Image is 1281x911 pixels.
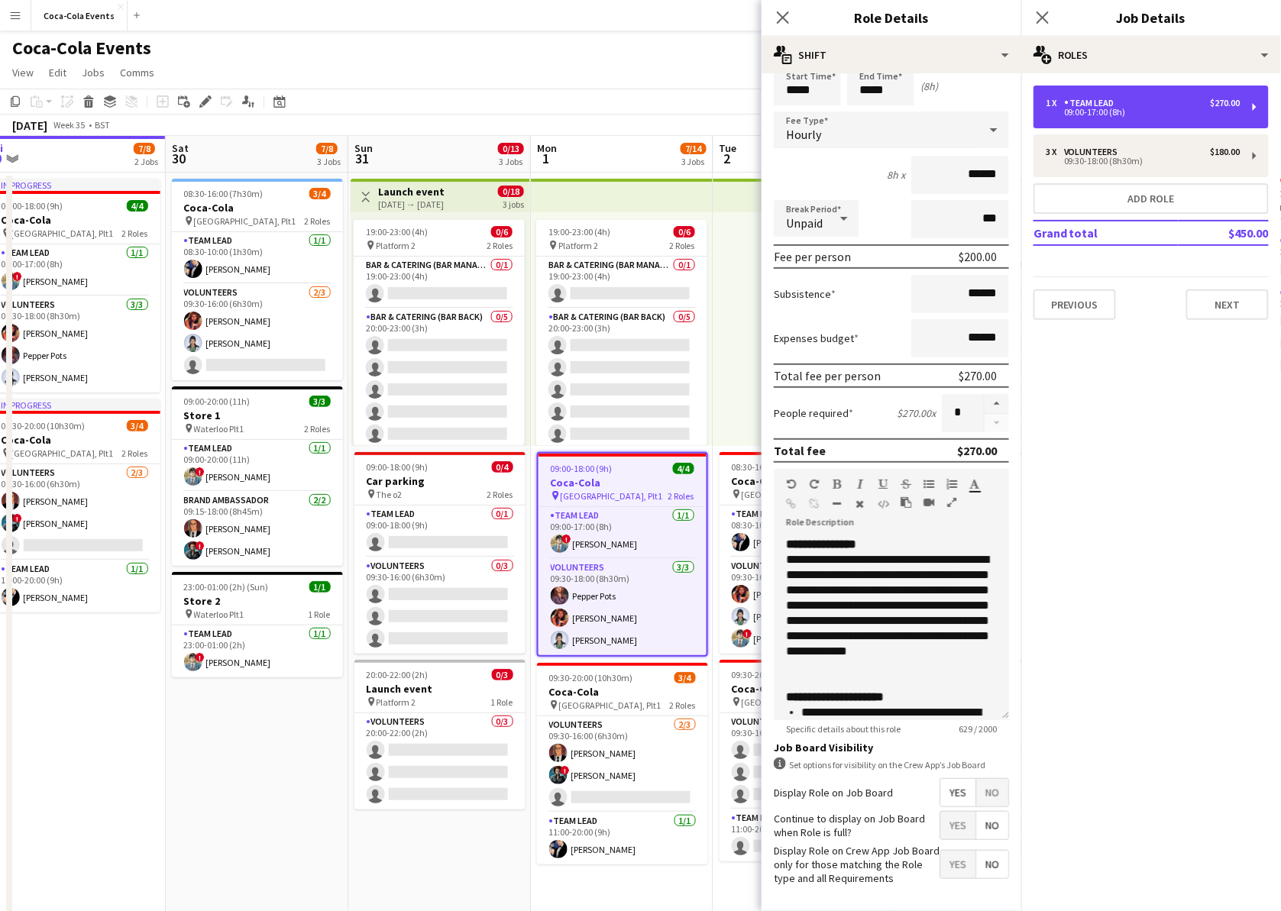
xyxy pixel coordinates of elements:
[172,572,343,677] app-job-card: 23:00-01:00 (2h) (Sun)1/1Store 2 Waterloo Plt11 RoleTeam Lead1/123:00-01:00 (2h)![PERSON_NAME]
[887,168,905,182] div: 8h x
[558,240,598,251] span: Platform 2
[352,150,373,167] span: 31
[305,215,331,227] span: 2 Roles
[31,1,128,31] button: Coca-Cola Events
[732,669,816,680] span: 09:30-20:00 (10h30m)
[537,141,557,155] span: Mon
[562,535,571,544] span: !
[354,220,525,446] app-job-card: 19:00-23:00 (4h)0/6 Platform 22 RolesBar & Catering (Bar Manager)0/119:00-23:00 (4h) Bar & Cateri...
[878,478,888,490] button: Underline
[127,200,148,212] span: 4/4
[732,461,811,473] span: 08:30-16:00 (7h30m)
[95,119,110,131] div: BST
[172,141,189,155] span: Sat
[976,779,1008,806] span: No
[920,79,938,93] div: (8h)
[681,143,707,154] span: 7/14
[82,66,105,79] span: Jobs
[354,557,526,654] app-card-role: Volunteers0/309:30-16:00 (6h30m)
[305,423,331,435] span: 2 Roles
[959,368,997,383] div: $270.00
[536,220,707,446] div: 19:00-23:00 (4h)0/6 Platform 22 RolesBar & Catering (Bar Manager)0/119:00-23:00 (4h) Bar & Cateri...
[11,447,114,459] span: [GEOGRAPHIC_DATA], Plt1
[786,215,823,231] span: Unpaid
[1021,37,1281,73] div: Roles
[12,37,151,60] h1: Coca-Cola Events
[76,63,111,82] a: Jobs
[498,143,524,154] span: 0/13
[720,141,737,155] span: Tue
[309,609,331,620] span: 1 Role
[539,507,707,559] app-card-role: Team Lead1/109:00-17:00 (8h)![PERSON_NAME]
[720,557,891,654] app-card-role: Volunteers3/309:30-16:00 (6h30m)[PERSON_NAME][PERSON_NAME]![PERSON_NAME]
[539,559,707,655] app-card-role: Volunteers3/309:30-18:00 (8h30m)Pepper Pots[PERSON_NAME][PERSON_NAME]
[855,498,865,510] button: Clear Formatting
[985,394,1009,414] button: Increase
[13,514,22,523] span: !
[1046,157,1241,165] div: 09:30-18:00 (8h30m)
[487,489,513,500] span: 2 Roles
[194,215,296,227] span: [GEOGRAPHIC_DATA], Plt1
[774,406,853,420] label: People required
[354,309,525,449] app-card-role: Bar & Catering (Bar Back)0/520:00-23:00 (3h)
[2,200,63,212] span: 09:00-18:00 (9h)
[901,496,911,509] button: Paste as plain text
[122,447,148,459] span: 2 Roles
[354,452,526,654] app-job-card: 09:00-18:00 (9h)0/4Car parking The o22 RolesTeam Lead0/109:00-18:00 (9h) Volunteers0/309:30-16:00...
[670,699,696,711] span: 2 Roles
[549,672,633,683] span: 09:30-20:00 (10h30m)
[774,741,1009,754] h3: Job Board Visibility
[491,696,513,708] span: 1 Role
[940,812,975,839] span: Yes
[720,682,891,696] h3: Coca-Cola
[774,331,859,345] label: Expenses budget
[940,851,975,878] span: Yes
[172,386,343,566] div: 09:00-20:00 (11h)3/3Store 1 Waterloo Plt12 RolesTeam Lead1/109:00-20:00 (11h)![PERSON_NAME]Brand ...
[367,461,429,473] span: 09:00-18:00 (9h)
[172,284,343,380] app-card-role: Volunteers2/309:30-16:00 (6h30m)[PERSON_NAME][PERSON_NAME]
[1046,147,1064,157] div: 3 x
[976,851,1008,878] span: No
[1046,98,1064,108] div: 1 x
[376,240,416,251] span: Platform 2
[354,713,526,809] app-card-role: Volunteers0/320:00-22:00 (2h)
[122,228,148,239] span: 2 Roles
[976,812,1008,839] span: No
[499,156,523,167] div: 3 Jobs
[1064,98,1121,108] div: Team Lead
[774,723,913,735] span: Specific details about this role
[762,37,1021,73] div: Shift
[537,812,708,864] app-card-role: Team Lead1/111:00-20:00 (9h)[PERSON_NAME]
[134,143,155,154] span: 7/8
[720,660,891,861] div: 09:30-20:00 (10h30m)0/4Coca-Cola [GEOGRAPHIC_DATA], Plt12 RolesVolunteers0/309:30-16:00 (6h30m) T...
[172,440,343,492] app-card-role: Team Lead1/109:00-20:00 (11h)![PERSON_NAME]
[367,669,429,680] span: 20:00-22:00 (2h)
[561,490,663,502] span: [GEOGRAPHIC_DATA], Plt1
[354,682,526,696] h3: Launch event
[354,257,525,309] app-card-role: Bar & Catering (Bar Manager)0/119:00-23:00 (4h)
[774,844,940,886] label: Display Role on Crew App Job Board only for those matching the Role type and all Requirements
[309,581,331,593] span: 1/1
[498,186,524,197] span: 0/18
[172,179,343,380] app-job-card: 08:30-16:00 (7h30m)3/4Coca-Cola [GEOGRAPHIC_DATA], Plt12 RolesTeam Lead1/108:30-10:00 (1h30m)[PER...
[537,452,708,657] app-job-card: 09:00-18:00 (9h)4/4Coca-Cola [GEOGRAPHIC_DATA], Plt12 RolesTeam Lead1/109:00-17:00 (8h)![PERSON_N...
[832,498,843,510] button: Horizontal Line
[170,150,189,167] span: 30
[1179,221,1269,245] td: $450.00
[12,118,47,133] div: [DATE]
[901,478,911,490] button: Strikethrough
[539,476,707,489] h3: Coca-Cola
[832,478,843,490] button: Bold
[946,478,957,490] button: Ordered List
[762,8,1021,27] h3: Role Details
[720,506,891,557] app-card-role: Team Lead1/108:30-10:00 (1h30m)[PERSON_NAME]
[681,156,706,167] div: 3 Jobs
[354,474,526,488] h3: Car parking
[924,496,934,509] button: Insert video
[50,119,89,131] span: Week 35
[120,66,154,79] span: Comms
[6,63,40,82] a: View
[378,199,445,210] div: [DATE] → [DATE]
[196,541,205,551] span: !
